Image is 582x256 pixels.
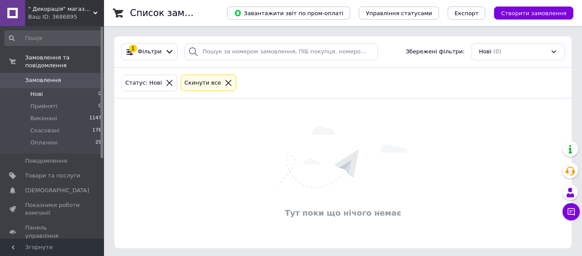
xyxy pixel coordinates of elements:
button: Чат з покупцем [562,203,580,220]
span: 0 [98,90,101,98]
span: Замовлення та повідомлення [25,54,104,69]
span: Скасовані [30,127,60,135]
span: Управління статусами [366,10,432,16]
button: Управління статусами [359,7,439,20]
span: " Декорація" магазин текстилю та декору для дому [28,5,93,13]
div: Тут поки що нічого немає [119,207,567,218]
div: Ваш ID: 3686895 [28,13,104,21]
span: 176 [92,127,101,135]
input: Пошук [4,30,102,46]
div: Статус: Нові [124,79,164,88]
span: 0 [98,102,101,110]
span: Завантажити звіт по пром-оплаті [234,9,343,17]
span: Товари та послуги [25,172,80,180]
span: Фільтри [138,48,162,56]
span: Нові [30,90,43,98]
span: Прийняті [30,102,57,110]
span: Експорт [455,10,479,16]
button: Експорт [448,7,486,20]
h1: Список замовлень [130,8,218,18]
span: (0) [493,48,501,55]
span: Повідомлення [25,157,67,165]
input: Пошук за номером замовлення, ПІБ покупця, номером телефону, Email, номером накладної [185,43,378,60]
span: Панель управління [25,224,80,240]
span: [DEMOGRAPHIC_DATA] [25,187,89,194]
span: Виконані [30,115,57,122]
button: Створити замовлення [494,7,573,20]
span: Збережені фільтри: [406,48,465,56]
span: Показники роботи компанії [25,201,80,217]
span: Створити замовлення [501,10,566,16]
span: Замовлення [25,76,61,84]
div: 1 [129,45,137,53]
span: Оплачені [30,139,58,147]
span: 1147 [89,115,101,122]
a: Створити замовлення [485,10,573,16]
div: Cкинути все [183,79,223,88]
button: Завантажити звіт по пром-оплаті [227,7,350,20]
span: Нові [479,48,491,56]
span: 29 [95,139,101,147]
